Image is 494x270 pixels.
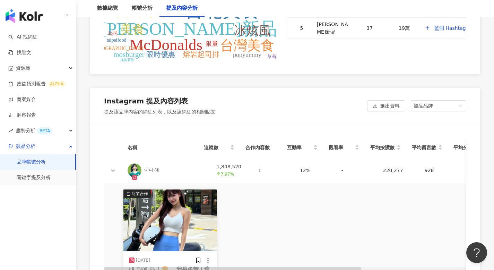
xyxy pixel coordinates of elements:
span: 資源庫 [16,60,31,76]
tspan: 草莓 [267,54,277,59]
tspan: [PERSON_NAME]新品 [101,19,277,39]
span: 平均按讚數 [370,144,395,151]
div: - [341,167,372,174]
span: rise [8,128,13,133]
span: 競品品牌 [414,101,463,111]
a: 關鍵字提及分析 [17,174,51,181]
td: 1 [253,157,294,184]
span: 監測 Hashtag [434,25,466,31]
div: 928 [425,167,455,174]
div: 5 [292,24,311,32]
img: logo [6,9,43,23]
span: plus [425,25,432,30]
tspan: 限量 [206,40,218,47]
span: 平均分享數 [453,144,478,151]
img: post-image [123,189,217,251]
button: 匯出資料 [367,100,405,111]
tspan: 美食 [120,23,145,36]
a: 洞察報告 [8,112,36,119]
div: 19萬 [390,24,419,32]
th: 名稱 [122,138,198,157]
div: 220,277 [383,167,414,174]
a: 品牌帳號分析 [17,159,46,166]
th: 互動率 [281,138,323,157]
button: 監測 Hashtag [424,21,466,35]
tspan: taipeifood [107,37,127,43]
tspan: McDonalds [130,36,202,53]
div: 提及內容分析 [166,4,198,12]
th: 平均分享數 [448,138,489,157]
span: 競品分析 [16,138,35,154]
div: [DATE] [136,257,150,263]
td: - [336,157,378,184]
th: 平均留言數 [406,138,448,157]
div: 商業合作 [131,190,148,197]
a: 商案媒合 [8,96,36,103]
tspan: 搖搖薯條 [120,58,134,62]
span: 互動率 [287,144,312,151]
span: 追蹤數 [204,144,229,151]
img: KOL Avatar [128,163,141,177]
div: 12% [300,167,330,174]
div: Instagram 提及內容列表 [104,96,188,106]
button: 商業合作 [123,189,217,251]
th: 觀看率 [323,138,365,157]
th: 平均按讚數 [365,138,406,157]
tspan: 冰炫風 [234,24,271,37]
div: 帳號分析 [132,4,153,12]
span: 趨勢分析 [16,123,53,138]
tspan: [GEOGRAPHIC_DATA] [94,46,143,51]
tspan: 起司 [108,31,118,36]
td: 12% [294,157,336,184]
span: arrow-up [217,172,221,176]
td: 928 [419,157,461,184]
div: BETA [37,127,53,134]
a: KOL Avatar이다혜 [128,163,206,177]
th: 合作內容數 [240,138,281,157]
tspan: 限時優惠 [146,50,175,59]
div: 數據總覽 [97,4,118,12]
th: 追蹤數 [198,138,240,157]
iframe: Help Scout Beacon - Open [466,242,487,263]
div: [PERSON_NAME]新品 [317,20,349,36]
td: 220,277 [378,157,419,184]
a: 效益預測報告ALPHA [8,81,66,87]
tspan: mosburger [113,50,144,59]
tspan: 台灣美食 [220,38,274,53]
div: 37 [355,24,384,32]
div: 이다혜 [144,167,159,174]
tspan: 熔岩起司排 [183,50,219,59]
span: 平均留言數 [412,144,437,151]
span: 匯出資料 [380,101,400,112]
a: 找貼文 [8,49,31,56]
a: searchAI 找網紅 [8,34,37,41]
div: 1,848,520 [217,163,247,178]
div: 提及該品牌內容的網紅列表，以及該網紅的相關貼文 [104,109,216,116]
div: 1 [258,167,289,174]
span: 7.97% [217,170,234,178]
tspan: popyummy [233,51,261,58]
span: 觀看率 [329,144,354,151]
